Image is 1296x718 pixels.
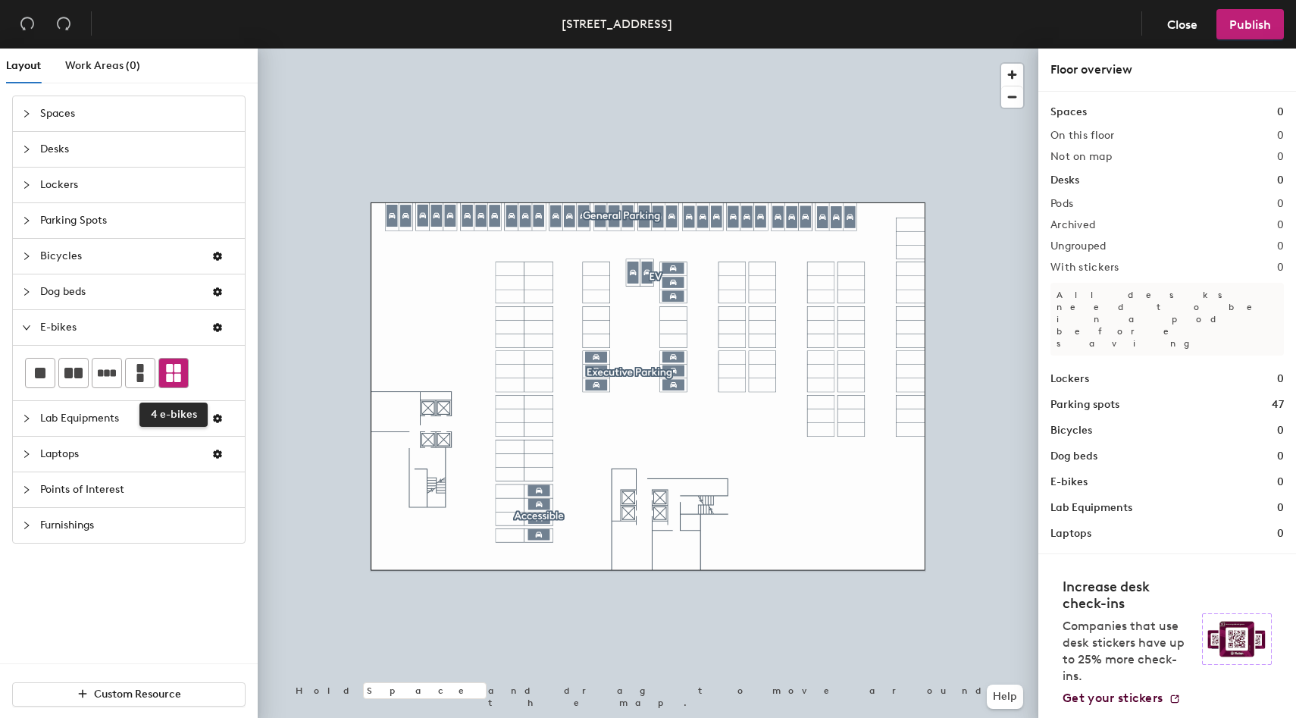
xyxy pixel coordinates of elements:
[1050,198,1073,210] h2: Pods
[1272,397,1284,413] h1: 47
[1050,371,1089,387] h1: Lockers
[40,472,236,507] span: Points of Interest
[12,9,42,39] button: Undo (⌘ + Z)
[1050,61,1284,79] div: Floor overview
[40,310,199,345] span: E-bikes
[1050,219,1095,231] h2: Archived
[1277,151,1284,163] h2: 0
[1154,9,1210,39] button: Close
[1202,613,1272,665] img: Sticker logo
[40,508,236,543] span: Furnishings
[1063,691,1163,705] span: Get your stickers
[987,685,1023,709] button: Help
[22,485,31,494] span: collapsed
[40,401,199,436] span: Lab Equipments
[1050,551,1108,568] h1: Furnishings
[1050,240,1107,252] h2: Ungrouped
[12,682,246,707] button: Custom Resource
[40,168,236,202] span: Lockers
[22,287,31,296] span: collapsed
[1229,17,1271,32] span: Publish
[1277,240,1284,252] h2: 0
[1063,578,1193,612] h4: Increase desk check-ins
[6,59,41,72] span: Layout
[1050,283,1284,356] p: All desks need to be in a pod before saving
[22,323,31,332] span: expanded
[1277,219,1284,231] h2: 0
[1277,500,1284,516] h1: 0
[1277,104,1284,121] h1: 0
[40,239,199,274] span: Bicycles
[40,274,199,309] span: Dog beds
[1063,691,1181,706] a: Get your stickers
[1277,172,1284,189] h1: 0
[1050,104,1087,121] h1: Spaces
[40,437,199,472] span: Laptops
[65,59,140,72] span: Work Areas (0)
[1050,172,1079,189] h1: Desks
[40,96,236,131] span: Spaces
[1277,551,1284,568] h1: 0
[22,180,31,190] span: collapsed
[1050,130,1115,142] h2: On this floor
[1050,397,1119,413] h1: Parking spots
[22,414,31,423] span: collapsed
[22,521,31,530] span: collapsed
[49,9,79,39] button: Redo (⌘ + ⇧ + Z)
[22,109,31,118] span: collapsed
[1216,9,1284,39] button: Publish
[1277,371,1284,387] h1: 0
[22,145,31,154] span: collapsed
[1167,17,1197,32] span: Close
[1050,151,1112,163] h2: Not on map
[1050,262,1119,274] h2: With stickers
[1277,422,1284,439] h1: 0
[1050,448,1097,465] h1: Dog beds
[1277,130,1284,142] h2: 0
[1050,422,1092,439] h1: Bicycles
[1063,618,1193,685] p: Companies that use desk stickers have up to 25% more check-ins.
[1277,448,1284,465] h1: 0
[1277,525,1284,542] h1: 0
[40,132,236,167] span: Desks
[1277,198,1284,210] h2: 0
[158,358,189,388] button: 4 e-bikes
[1277,262,1284,274] h2: 0
[1050,525,1091,542] h1: Laptops
[562,14,672,33] div: [STREET_ADDRESS]
[22,216,31,225] span: collapsed
[40,203,236,238] span: Parking Spots
[22,252,31,261] span: collapsed
[1050,474,1088,491] h1: E-bikes
[22,450,31,459] span: collapsed
[94,688,181,701] span: Custom Resource
[1277,474,1284,491] h1: 0
[1050,500,1132,516] h1: Lab Equipments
